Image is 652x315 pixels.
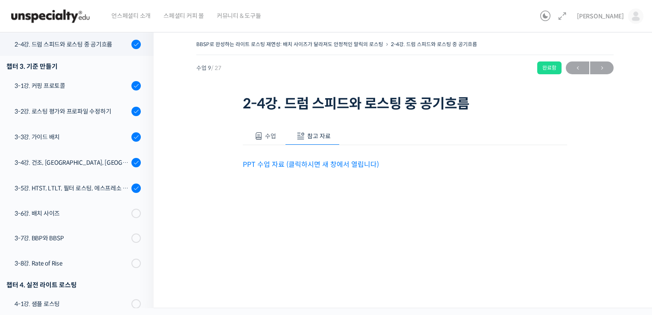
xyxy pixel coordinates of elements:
[56,244,110,265] a: 대화
[15,132,129,142] div: 3-3강. 가이드 배치
[391,41,477,47] a: 2-4강. 드럼 스피드와 로스팅 중 공기흐름
[15,184,129,193] div: 3-5강. HTST, LTLT, 필터 로스팅, 에스프레소 로스팅
[307,132,331,140] span: 참고 자료
[211,64,221,72] span: / 27
[577,12,624,20] span: [PERSON_NAME]
[110,244,164,265] a: 설정
[6,61,141,72] div: 챕터 3. 기준 만들기
[590,62,614,74] span: →
[196,41,383,47] a: BBSP로 완성하는 라이트 로스팅 재연성: 배치 사이즈가 달라져도 안정적인 말릭의 로스팅
[15,158,129,167] div: 3-4강. 건조, [GEOGRAPHIC_DATA], [GEOGRAPHIC_DATA] 구간의 화력 분배
[15,209,129,218] div: 3-6강. 배치 사이즈
[15,40,129,49] div: 2-4강. 드럼 스피드와 로스팅 중 공기흐름
[243,160,379,169] a: PPT 수업 자료 (클릭하시면 새 창에서 열립니다)
[566,62,589,74] span: ←
[566,61,589,74] a: ←이전
[196,65,221,71] span: 수업 9
[15,259,129,268] div: 3-8강. Rate of Rise
[3,244,56,265] a: 홈
[265,132,276,140] span: 수업
[78,257,88,264] span: 대화
[537,61,562,74] div: 완료함
[15,81,129,90] div: 3-1강. 커핑 프로토콜
[15,107,129,116] div: 3-2강. 로스팅 평가와 프로파일 수정하기
[15,299,129,309] div: 4-1강. 샘플 로스팅
[590,61,614,74] a: 다음→
[6,279,141,291] div: 챕터 4. 실전 라이트 로스팅
[15,233,129,243] div: 3-7강. BBP와 BBSP
[243,96,567,112] h1: 2-4강. 드럼 스피드와 로스팅 중 공기흐름
[27,257,32,264] span: 홈
[132,257,142,264] span: 설정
